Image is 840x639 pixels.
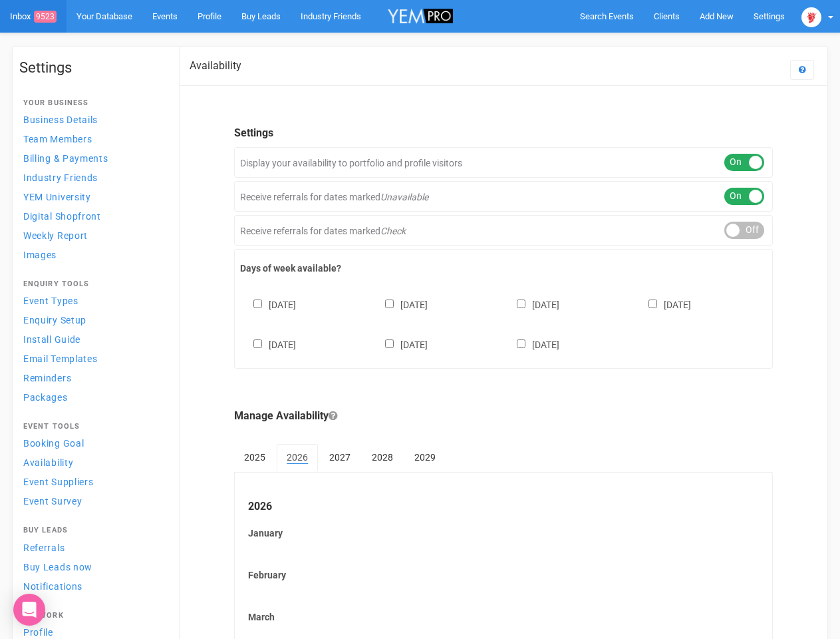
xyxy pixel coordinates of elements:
[23,496,82,507] span: Event Survey
[234,147,773,178] div: Display your availability to portfolio and profile visitors
[234,126,773,141] legend: Settings
[503,337,559,351] label: [DATE]
[19,60,166,76] h1: Settings
[19,453,166,471] a: Availability
[23,134,92,144] span: Team Members
[190,60,241,72] h2: Availability
[23,280,162,288] h4: Enquiry Tools
[19,246,166,264] a: Images
[13,594,45,626] div: Open Intercom Messenger
[248,527,759,540] label: January
[19,110,166,128] a: Business Details
[372,337,428,351] label: [DATE]
[248,610,759,624] label: March
[19,130,166,148] a: Team Members
[372,297,428,312] label: [DATE]
[19,311,166,329] a: Enquiry Setup
[23,477,94,487] span: Event Suppliers
[240,262,767,275] label: Days of week available?
[517,300,525,308] input: [DATE]
[23,581,82,592] span: Notifications
[23,373,71,383] span: Reminders
[19,349,166,367] a: Email Templates
[23,296,78,306] span: Event Types
[19,492,166,510] a: Event Survey
[517,339,525,348] input: [DATE]
[248,568,759,582] label: February
[385,300,394,308] input: [DATE]
[23,211,101,222] span: Digital Shopfront
[240,337,296,351] label: [DATE]
[19,330,166,348] a: Install Guide
[19,473,166,491] a: Event Suppliers
[19,577,166,595] a: Notifications
[19,207,166,225] a: Digital Shopfront
[580,11,634,21] span: Search Events
[362,444,403,471] a: 2028
[240,297,296,312] label: [DATE]
[23,315,86,325] span: Enquiry Setup
[234,409,773,424] legend: Manage Availability
[380,192,428,202] em: Unavailable
[19,388,166,406] a: Packages
[23,250,57,260] span: Images
[19,292,166,310] a: Event Types
[23,334,80,345] span: Install Guide
[700,11,734,21] span: Add New
[19,149,166,167] a: Billing & Payments
[234,444,275,471] a: 2025
[380,226,406,236] em: Check
[23,230,88,241] span: Weekly Report
[19,558,166,576] a: Buy Leads now
[19,168,166,186] a: Industry Friends
[23,612,162,620] h4: Network
[503,297,559,312] label: [DATE]
[648,300,657,308] input: [DATE]
[23,353,98,364] span: Email Templates
[801,7,821,27] img: open-uri20250107-2-1pbi2ie
[234,181,773,212] div: Receive referrals for dates marked
[23,423,162,431] h4: Event Tools
[34,11,57,23] span: 9523
[23,438,84,449] span: Booking Goal
[234,215,773,246] div: Receive referrals for dates marked
[277,444,318,472] a: 2026
[23,392,68,403] span: Packages
[23,99,162,107] h4: Your Business
[19,538,166,556] a: Referrals
[23,114,98,125] span: Business Details
[23,457,73,468] span: Availability
[19,226,166,244] a: Weekly Report
[248,499,759,515] legend: 2026
[23,527,162,534] h4: Buy Leads
[253,339,262,348] input: [DATE]
[23,153,108,164] span: Billing & Payments
[19,369,166,387] a: Reminders
[319,444,360,471] a: 2027
[635,297,691,312] label: [DATE]
[23,192,91,202] span: YEM University
[654,11,680,21] span: Clients
[19,434,166,452] a: Booking Goal
[385,339,394,348] input: [DATE]
[19,188,166,206] a: YEM University
[253,300,262,308] input: [DATE]
[404,444,446,471] a: 2029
